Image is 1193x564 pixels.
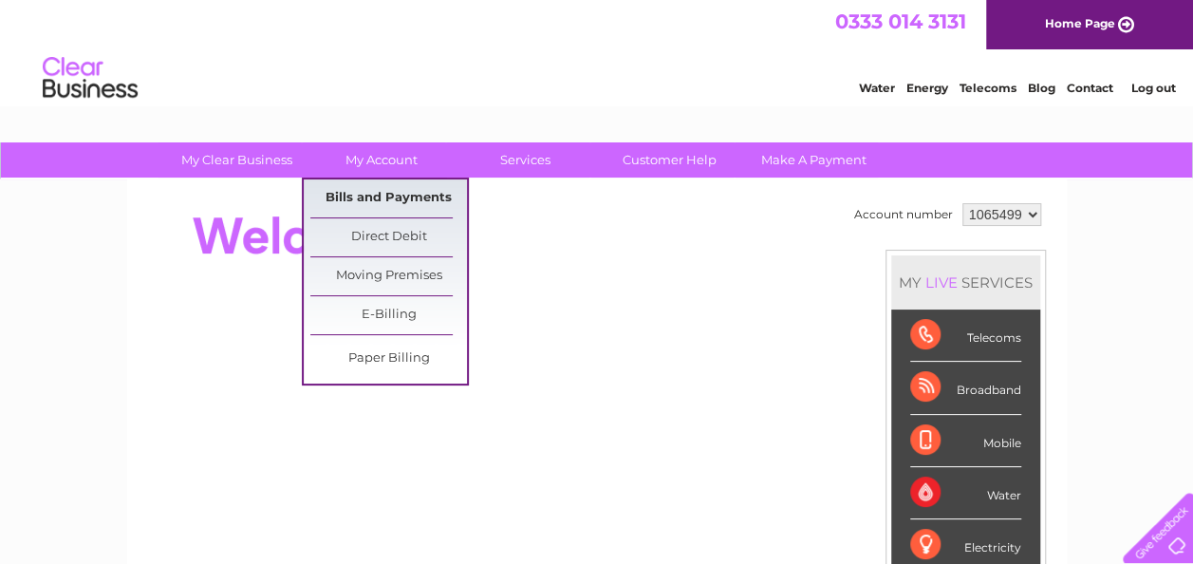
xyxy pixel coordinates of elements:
a: My Clear Business [158,142,315,178]
a: Bills and Payments [310,179,467,217]
a: Services [447,142,604,178]
a: Paper Billing [310,340,467,378]
a: My Account [303,142,459,178]
div: LIVE [922,273,961,291]
div: Broadband [910,362,1021,414]
a: Water [859,81,895,95]
a: Make A Payment [736,142,892,178]
a: Moving Premises [310,257,467,295]
a: Log out [1130,81,1175,95]
a: 0333 014 3131 [835,9,966,33]
a: Customer Help [591,142,748,178]
a: Contact [1067,81,1113,95]
div: Water [910,467,1021,519]
div: Mobile [910,415,1021,467]
img: logo.png [42,49,139,107]
div: Clear Business is a trading name of Verastar Limited (registered in [GEOGRAPHIC_DATA] No. 3667643... [149,10,1046,92]
a: E-Billing [310,296,467,334]
td: Account number [849,198,958,231]
a: Energy [906,81,948,95]
a: Direct Debit [310,218,467,256]
a: Telecoms [960,81,1016,95]
div: MY SERVICES [891,255,1040,310]
a: Blog [1028,81,1055,95]
div: Telecoms [910,310,1021,362]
